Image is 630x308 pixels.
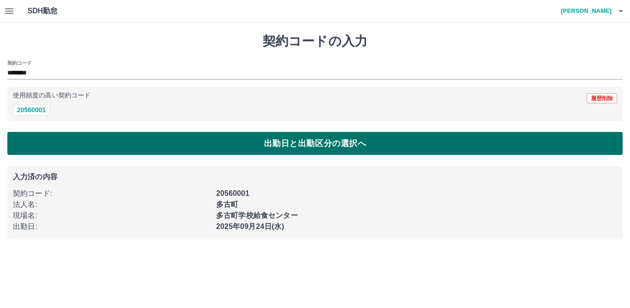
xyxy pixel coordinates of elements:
[13,173,617,181] p: 入力済の内容
[7,132,623,155] button: 出勤日と出勤区分の選択へ
[13,104,50,115] button: 20560001
[216,222,284,230] b: 2025年09月24日(水)
[7,34,623,49] h1: 契約コードの入力
[216,200,238,208] b: 多古町
[13,221,211,232] p: 出勤日 :
[7,59,32,67] h2: 契約コード
[587,93,617,103] button: 履歴削除
[216,211,298,219] b: 多古町学校給食センター
[216,189,249,197] b: 20560001
[13,92,91,99] p: 使用頻度の高い契約コード
[13,188,211,199] p: 契約コード :
[13,199,211,210] p: 法人名 :
[13,210,211,221] p: 現場名 :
